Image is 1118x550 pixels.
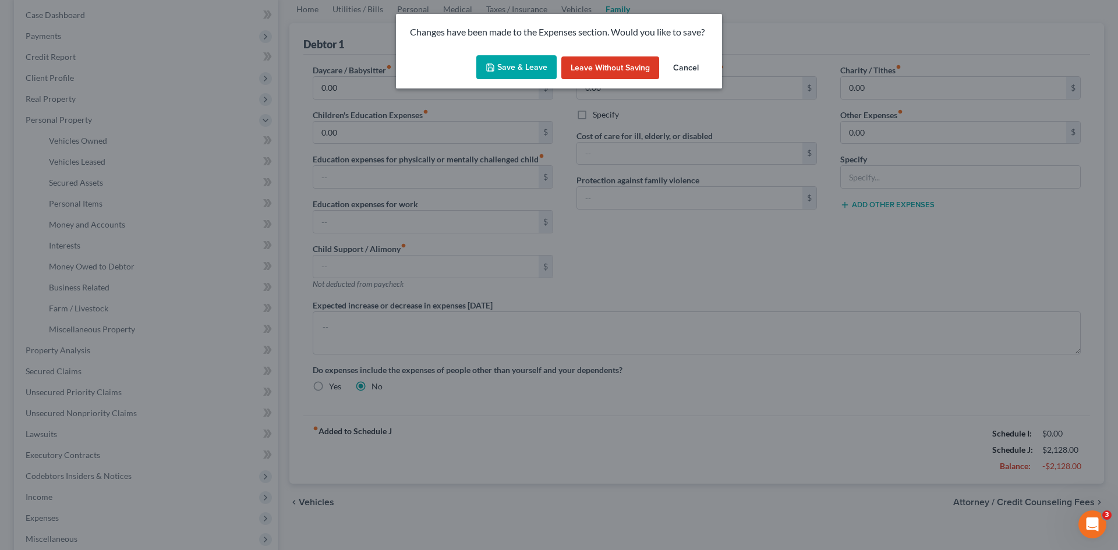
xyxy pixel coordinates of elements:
button: Save & Leave [476,55,557,80]
p: Changes have been made to the Expenses section. Would you like to save? [410,26,708,39]
span: 3 [1102,510,1112,520]
button: Cancel [664,56,708,80]
iframe: Intercom live chat [1078,510,1106,538]
button: Leave without Saving [561,56,659,80]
